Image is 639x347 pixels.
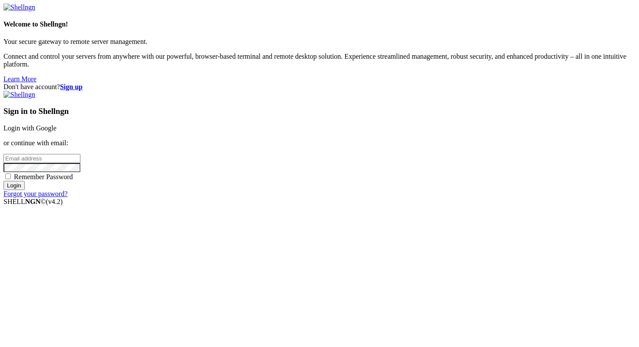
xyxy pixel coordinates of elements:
[3,83,636,91] div: Don't have account?
[3,75,37,83] a: Learn More
[3,198,63,205] span: SHELL ©
[3,124,57,132] a: Login with Google
[5,173,11,179] input: Remember Password
[3,107,636,116] h3: Sign in to Shellngn
[14,173,73,180] span: Remember Password
[46,198,63,205] span: 4.2.0
[3,38,636,46] p: Your secure gateway to remote server management.
[3,154,80,163] input: Email address
[3,190,67,197] a: Forgot your password?
[3,181,25,190] input: Login
[3,20,636,28] h4: Welcome to Shellngn!
[3,139,636,147] p: or continue with email:
[60,83,83,90] a: Sign up
[3,53,636,68] p: Connect and control your servers from anywhere with our powerful, browser-based terminal and remo...
[3,3,35,11] img: Shellngn
[25,198,41,205] b: NGN
[3,91,35,99] img: Shellngn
